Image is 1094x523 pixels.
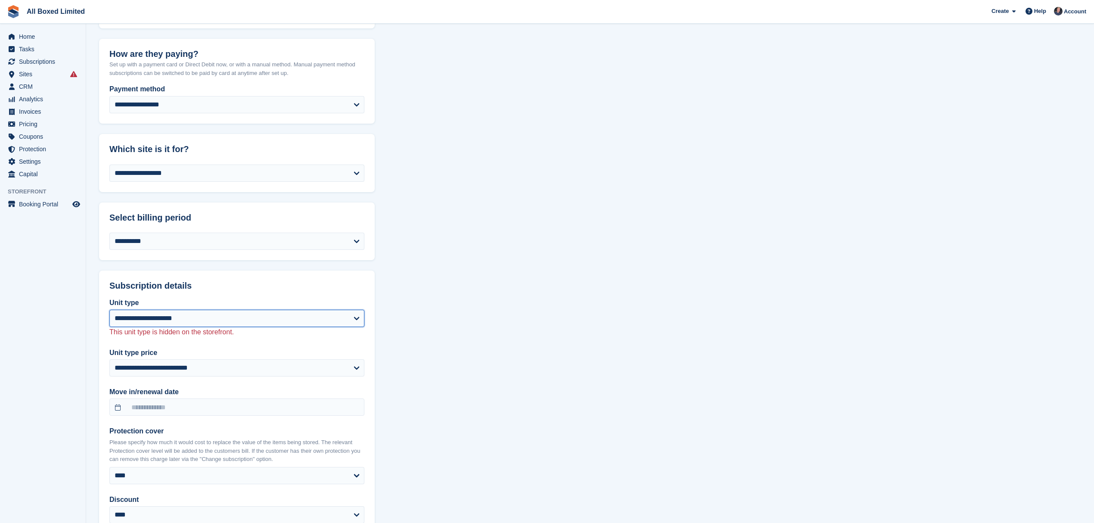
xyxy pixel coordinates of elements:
[4,56,81,68] a: menu
[19,43,71,55] span: Tasks
[4,118,81,130] a: menu
[19,31,71,43] span: Home
[109,438,364,464] p: Please specify how much it would cost to replace the value of the items being stored. The relevan...
[19,106,71,118] span: Invoices
[4,93,81,105] a: menu
[109,213,364,223] h2: Select billing period
[109,84,364,94] label: Payment method
[19,156,71,168] span: Settings
[109,144,364,154] h2: Which site is it for?
[19,68,71,80] span: Sites
[109,426,364,436] label: Protection cover
[109,281,364,291] h2: Subscription details
[19,93,71,105] span: Analytics
[19,198,71,210] span: Booking Portal
[109,60,364,77] p: Set up with a payment card or Direct Debit now, or with a manual method. Manual payment method su...
[4,198,81,210] a: menu
[4,131,81,143] a: menu
[4,31,81,43] a: menu
[4,143,81,155] a: menu
[8,187,86,196] span: Storefront
[71,199,81,209] a: Preview store
[19,131,71,143] span: Coupons
[19,56,71,68] span: Subscriptions
[109,298,364,308] label: Unit type
[4,81,81,93] a: menu
[7,5,20,18] img: stora-icon-8386f47178a22dfd0bd8f6a31ec36ba5ce8667c1dd55bd0f319d3a0aa187defe.svg
[109,387,364,397] label: Move in/renewal date
[4,106,81,118] a: menu
[1064,7,1086,16] span: Account
[4,168,81,180] a: menu
[19,118,71,130] span: Pricing
[19,81,71,93] span: CRM
[19,168,71,180] span: Capital
[109,348,364,358] label: Unit type price
[109,495,364,505] label: Discount
[23,4,88,19] a: All Boxed Limited
[109,327,364,337] p: This unit type is hidden on the storefront.
[4,156,81,168] a: menu
[4,43,81,55] a: menu
[70,71,77,78] i: Smart entry sync failures have occurred
[991,7,1009,16] span: Create
[4,68,81,80] a: menu
[1054,7,1063,16] img: Dan Goss
[19,143,71,155] span: Protection
[1034,7,1046,16] span: Help
[109,49,364,59] h2: How are they paying?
